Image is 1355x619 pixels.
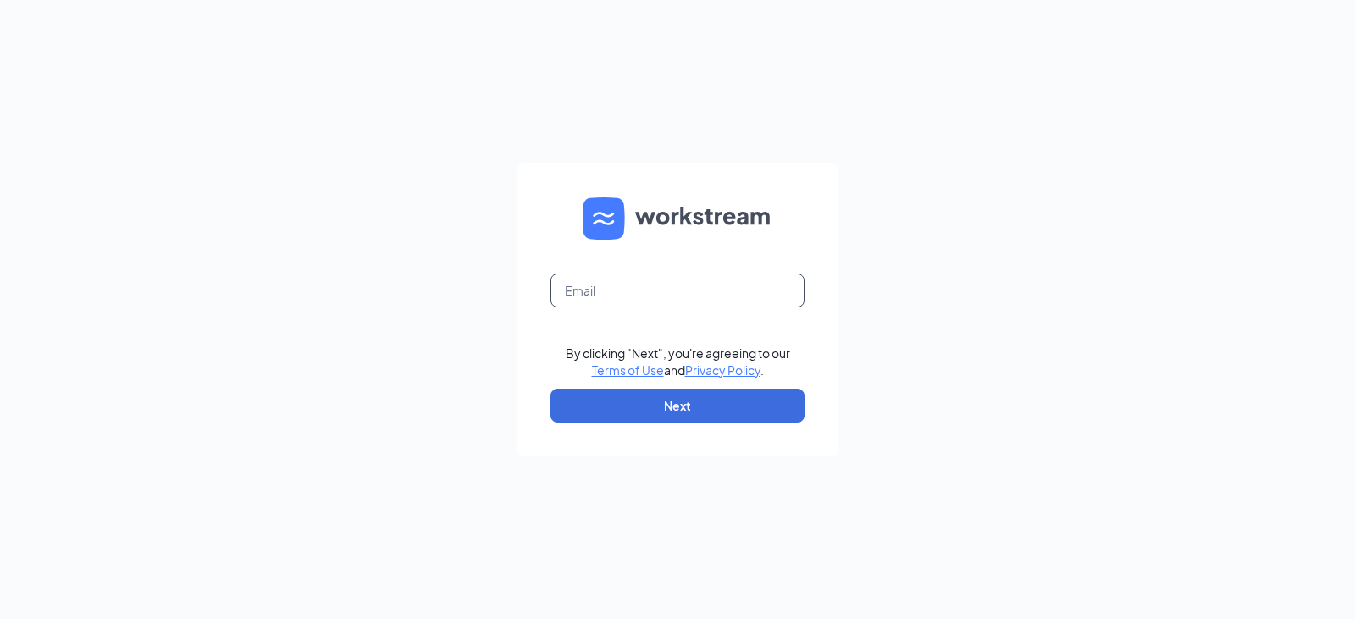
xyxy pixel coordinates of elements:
button: Next [550,389,805,423]
a: Privacy Policy [685,362,760,378]
img: WS logo and Workstream text [583,197,772,240]
div: By clicking "Next", you're agreeing to our and . [566,345,790,379]
a: Terms of Use [592,362,664,378]
input: Email [550,274,805,307]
